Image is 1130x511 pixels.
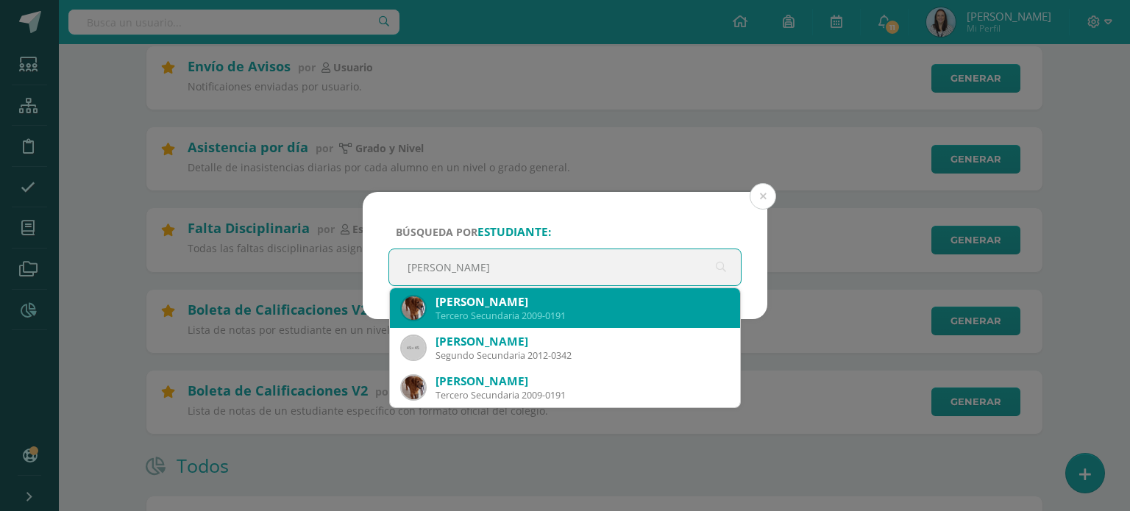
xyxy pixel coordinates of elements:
span: Búsqueda por [396,225,551,239]
div: [PERSON_NAME] [436,334,728,349]
div: [PERSON_NAME] [436,374,728,389]
strong: estudiante: [477,224,551,240]
img: 74a082ee77ef637028d89ccd1f7ea746.png [402,296,425,320]
div: Segundo Secundaria 2012-0342 [436,349,728,362]
input: ej. Nicholas Alekzander, etc. [389,249,741,285]
img: 74a082ee77ef637028d89ccd1f7ea746.png [402,376,425,399]
div: Tercero Secundaria 2009-0191 [436,310,728,322]
button: Close (Esc) [750,183,776,210]
img: 45x45 [402,336,425,360]
div: [PERSON_NAME] [436,294,728,310]
div: Tercero Secundaria 2009-0191 [436,389,728,401]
